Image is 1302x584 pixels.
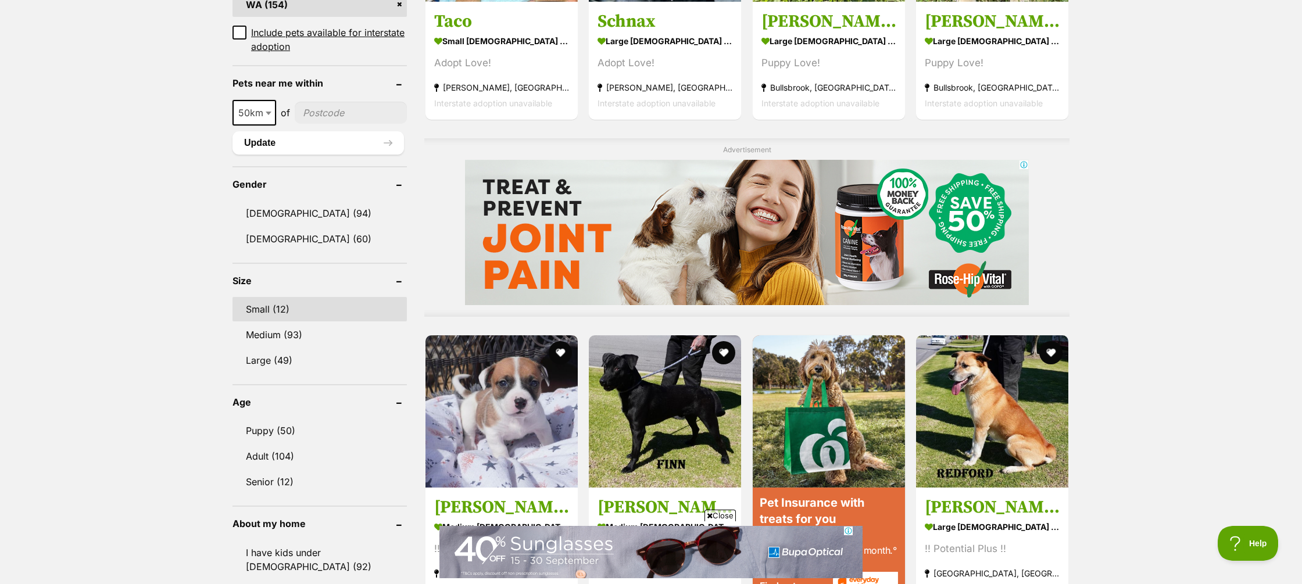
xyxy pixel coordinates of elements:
div: Advertisement [424,138,1069,317]
strong: [PERSON_NAME], [GEOGRAPHIC_DATA] [434,80,569,95]
iframe: Advertisement [465,160,1029,305]
a: Small (12) [233,297,407,321]
input: postcode [295,102,407,124]
a: [DEMOGRAPHIC_DATA] (94) [233,201,407,225]
strong: large [DEMOGRAPHIC_DATA] Dog [925,33,1060,49]
strong: Bullsbrook, [GEOGRAPHIC_DATA] [925,80,1060,95]
h3: [PERSON_NAME] [761,10,896,33]
iframe: Advertisement [439,526,863,578]
button: Update [233,131,404,155]
strong: large [DEMOGRAPHIC_DATA] Dog [925,518,1060,535]
header: Size [233,275,407,286]
strong: medium [DEMOGRAPHIC_DATA] Dog [434,518,569,535]
div: !! Potential Plus !! [925,540,1060,556]
h3: Taco [434,10,569,33]
strong: medium [DEMOGRAPHIC_DATA] Dog [598,518,732,535]
span: 50km [234,105,275,121]
div: !! Puppy Love !!! [434,540,569,556]
span: of [281,106,290,120]
div: Adopt Love! [598,55,732,71]
div: Puppy Love! [925,55,1060,71]
img: Finn - Mixed breed Dog [589,335,741,488]
a: Puppy (50) [233,418,407,443]
strong: large [DEMOGRAPHIC_DATA] Dog [761,33,896,49]
a: I have kids under [DEMOGRAPHIC_DATA] (92) [233,540,407,579]
h3: [PERSON_NAME] [925,496,1060,518]
span: Interstate adoption unavailable [925,98,1043,108]
strong: [PERSON_NAME], [GEOGRAPHIC_DATA] [598,80,732,95]
div: Adopt Love! [434,55,569,71]
a: Adult (104) [233,444,407,468]
button: favourite [549,341,572,364]
span: Interstate adoption unavailable [761,98,879,108]
a: Include pets available for interstate adoption [233,26,407,53]
span: Close [704,510,736,521]
a: [PERSON_NAME] large [DEMOGRAPHIC_DATA] Dog Puppy Love! Bullsbrook, [GEOGRAPHIC_DATA] Interstate a... [916,2,1068,120]
a: Medium (93) [233,323,407,347]
a: Taco small [DEMOGRAPHIC_DATA] Dog Adopt Love! [PERSON_NAME], [GEOGRAPHIC_DATA] Interstate adoptio... [425,2,578,120]
header: Age [233,397,407,407]
strong: small [DEMOGRAPHIC_DATA] Dog [434,33,569,49]
h3: Schnax [598,10,732,33]
strong: [GEOGRAPHIC_DATA], [GEOGRAPHIC_DATA] [434,565,569,581]
span: 50km [233,100,276,126]
span: Interstate adoption unavailable [598,98,716,108]
iframe: Help Scout Beacon - Open [1218,526,1279,561]
button: favourite [1039,341,1063,364]
span: Interstate adoption unavailable [434,98,552,108]
img: Redford - German Shepherd Dog x Mixed breed Dog [916,335,1068,488]
strong: Bullsbrook, [GEOGRAPHIC_DATA] [761,80,896,95]
a: Large (49) [233,348,407,372]
header: Gender [233,179,407,189]
button: favourite [713,341,736,364]
h3: [PERSON_NAME] [598,496,732,518]
header: Pets near me within [233,78,407,88]
header: About my home [233,518,407,529]
strong: [GEOGRAPHIC_DATA], [GEOGRAPHIC_DATA] [925,565,1060,581]
h3: [PERSON_NAME] [925,10,1060,33]
span: Include pets available for interstate adoption [251,26,407,53]
a: [PERSON_NAME] large [DEMOGRAPHIC_DATA] Dog Puppy Love! Bullsbrook, [GEOGRAPHIC_DATA] Interstate a... [753,2,905,120]
a: Senior (12) [233,470,407,494]
a: Schnax large [DEMOGRAPHIC_DATA] Dog Adopt Love! [PERSON_NAME], [GEOGRAPHIC_DATA] Interstate adopt... [589,2,741,120]
a: [DEMOGRAPHIC_DATA] (60) [233,227,407,251]
img: Theodore - Mixed breed x Jack Russell Terrier x Staffordshire Bull Terrier Dog [425,335,578,488]
h3: [PERSON_NAME] [434,496,569,518]
div: Puppy Love! [761,55,896,71]
strong: large [DEMOGRAPHIC_DATA] Dog [598,33,732,49]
